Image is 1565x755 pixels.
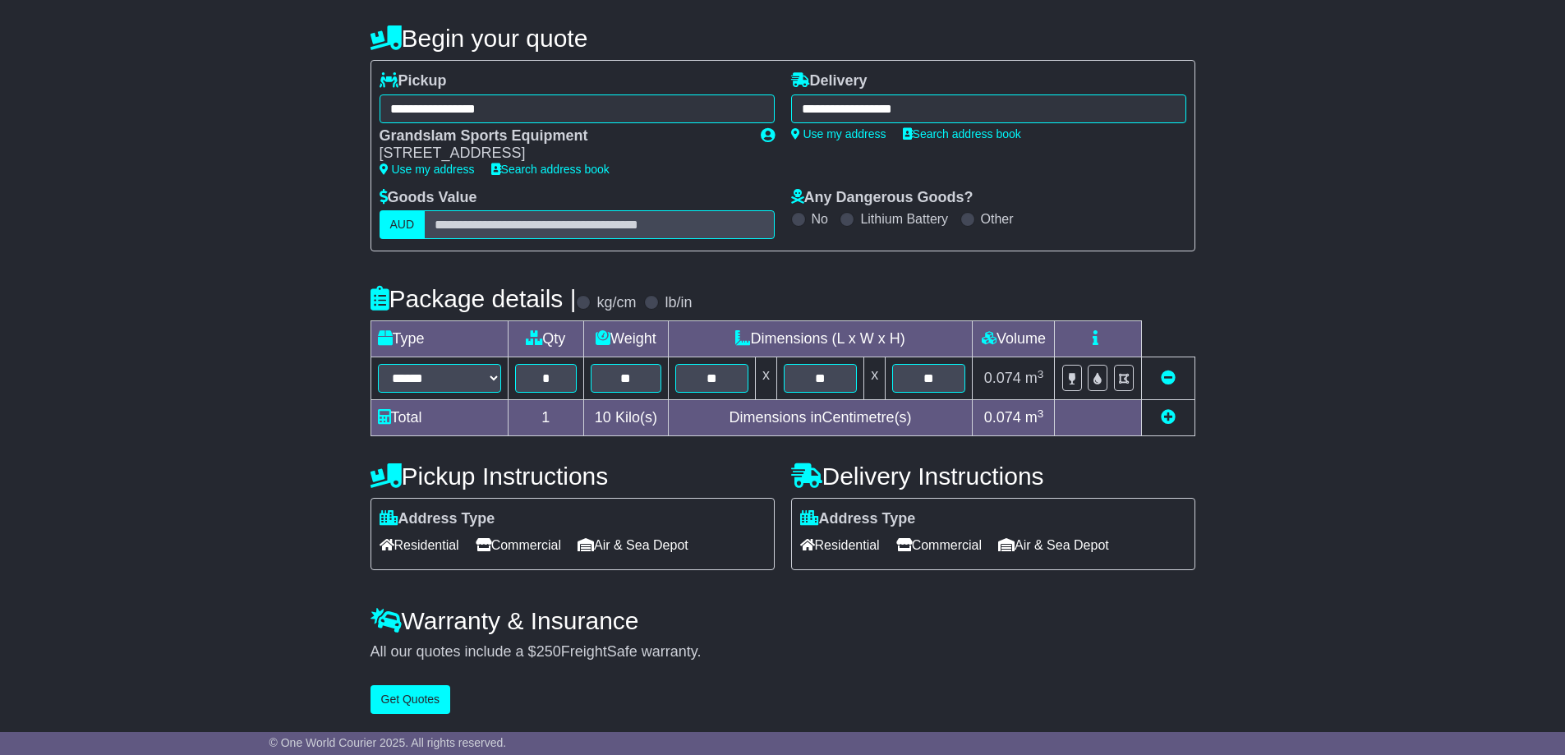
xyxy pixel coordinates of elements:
span: © One World Courier 2025. All rights reserved. [269,736,507,749]
h4: Begin your quote [371,25,1195,52]
td: Dimensions in Centimetre(s) [668,400,973,436]
span: m [1025,409,1044,426]
sup: 3 [1038,368,1044,380]
label: Delivery [791,72,868,90]
span: 0.074 [984,370,1021,386]
td: Total [371,400,508,436]
span: Air & Sea Depot [578,532,688,558]
a: Add new item [1161,409,1176,426]
span: 0.074 [984,409,1021,426]
td: Weight [584,321,669,357]
label: Pickup [380,72,447,90]
label: kg/cm [596,294,636,312]
td: x [864,357,886,400]
label: Address Type [800,510,916,528]
td: Kilo(s) [584,400,669,436]
span: Residential [380,532,459,558]
div: [STREET_ADDRESS] [380,145,744,163]
label: Any Dangerous Goods? [791,189,974,207]
label: Goods Value [380,189,477,207]
label: Lithium Battery [860,211,948,227]
h4: Pickup Instructions [371,463,775,490]
label: Other [981,211,1014,227]
td: x [755,357,776,400]
span: 250 [536,643,561,660]
h4: Package details | [371,285,577,312]
div: Grandslam Sports Equipment [380,127,744,145]
div: All our quotes include a $ FreightSafe warranty. [371,643,1195,661]
label: AUD [380,210,426,239]
span: Residential [800,532,880,558]
label: lb/in [665,294,692,312]
span: Commercial [896,532,982,558]
td: Volume [973,321,1055,357]
h4: Warranty & Insurance [371,607,1195,634]
a: Search address book [491,163,610,176]
span: Commercial [476,532,561,558]
button: Get Quotes [371,685,451,714]
a: Remove this item [1161,370,1176,386]
td: 1 [508,400,584,436]
span: Air & Sea Depot [998,532,1109,558]
span: m [1025,370,1044,386]
td: Dimensions (L x W x H) [668,321,973,357]
sup: 3 [1038,407,1044,420]
span: 10 [595,409,611,426]
h4: Delivery Instructions [791,463,1195,490]
a: Use my address [380,163,475,176]
label: Address Type [380,510,495,528]
a: Search address book [903,127,1021,140]
a: Use my address [791,127,886,140]
label: No [812,211,828,227]
td: Qty [508,321,584,357]
td: Type [371,321,508,357]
